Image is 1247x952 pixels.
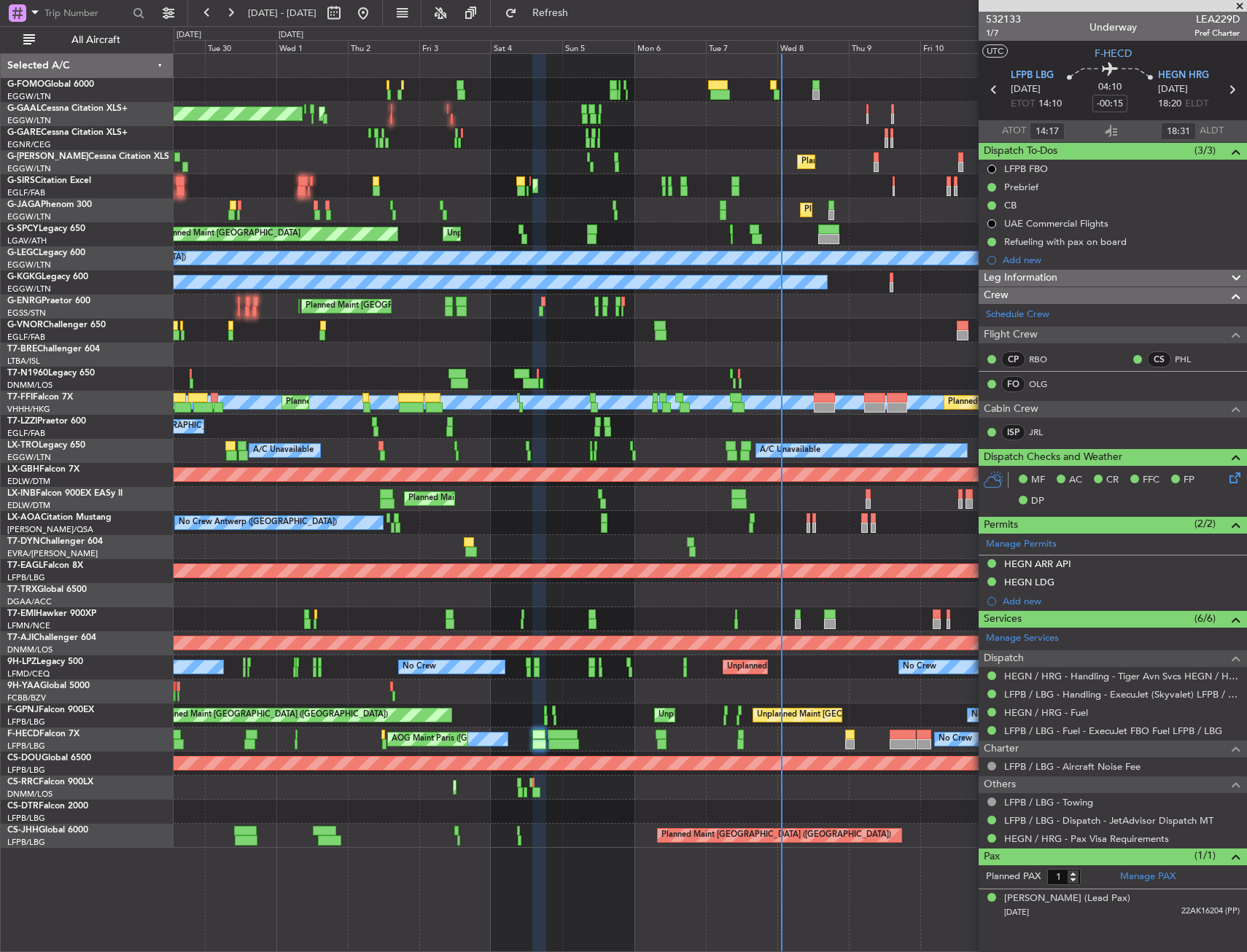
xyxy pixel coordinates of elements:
a: OLG [1029,378,1062,391]
a: G-ENRGPraetor 600 [7,297,90,305]
div: CP [1001,351,1025,367]
div: HEGN ARR API [1004,558,1071,570]
span: Others [984,776,1016,793]
span: [DATE] - [DATE] [248,7,316,20]
div: Sat 4 [491,40,562,53]
div: AOG Maint Paris ([GEOGRAPHIC_DATA]) [392,728,545,750]
button: UTC [982,44,1008,58]
div: Tue 30 [205,40,276,53]
span: T7-AJI [7,633,34,642]
a: LFPB/LBG [7,741,45,752]
a: CS-DTRFalcon 2000 [7,802,88,811]
a: CS-RRCFalcon 900LX [7,778,93,787]
span: CS-RRC [7,778,39,787]
a: G-LEGCLegacy 600 [7,249,85,257]
a: EGSS/STN [7,308,46,319]
a: VHHH/HKG [7,404,50,415]
div: Sun 5 [562,40,634,53]
span: G-GARE [7,128,41,137]
a: Manage Permits [986,537,1057,552]
a: CS-JHHGlobal 6000 [7,826,88,835]
a: G-VNORChallenger 650 [7,321,106,329]
div: [PERSON_NAME] (Lead Pax) [1004,891,1130,906]
a: FCBB/BZV [7,692,46,703]
a: EGLF/FAB [7,428,45,439]
span: Dispatch [984,650,1024,667]
a: T7-LZZIPraetor 600 [7,417,86,426]
a: JRL [1029,426,1062,439]
span: T7-FFI [7,393,33,402]
div: Planned Maint [GEOGRAPHIC_DATA] ([GEOGRAPHIC_DATA]) [804,199,1034,221]
a: LX-INBFalcon 900EX EASy II [7,489,123,498]
span: FP [1184,473,1194,488]
div: Add new [1003,595,1240,607]
span: Crew [984,287,1009,304]
span: [DATE] [1011,82,1041,97]
a: EGLF/FAB [7,187,45,198]
span: LX-TRO [7,441,39,450]
a: LFPB / LBG - Handling - ExecuJet (Skyvalet) LFPB / LBG [1004,688,1240,701]
a: LFMD/CEQ [7,668,50,679]
div: Prebrief [1004,181,1038,193]
span: Leg Information [984,270,1057,286]
span: ATOT [1002,124,1026,138]
div: Planned Maint [GEOGRAPHIC_DATA] ([GEOGRAPHIC_DATA]) [286,391,516,413]
div: Planned Maint Geneva (Cointrin) [948,391,1068,413]
a: EGGW/LTN [7,115,51,126]
span: Flight Crew [984,327,1038,343]
span: G-LEGC [7,249,39,257]
div: No Crew [403,656,436,678]
span: CS-JHH [7,826,39,835]
div: Planned Maint [GEOGRAPHIC_DATA] ([GEOGRAPHIC_DATA]) [537,175,766,197]
a: LX-AOACitation Mustang [7,513,112,522]
div: Underway [1089,20,1137,35]
span: T7-TRX [7,585,37,594]
a: Manage PAX [1120,870,1176,884]
div: Unplanned Maint [GEOGRAPHIC_DATA] ([GEOGRAPHIC_DATA]) [757,704,997,726]
div: A/C Unavailable [253,440,314,461]
input: --:-- [1030,122,1065,140]
span: LX-GBH [7,465,39,474]
span: 532133 [986,12,1021,27]
a: LFPB/LBG [7,572,45,583]
a: LTBA/ISL [7,356,40,367]
a: T7-N1960Legacy 650 [7,369,95,378]
input: Trip Number [44,2,128,24]
a: EGGW/LTN [7,260,51,270]
a: EVRA/[PERSON_NAME] [7,548,98,559]
span: Pref Charter [1194,27,1240,39]
span: F-HECD [7,730,39,738]
span: ALDT [1200,124,1224,138]
span: 1/7 [986,27,1021,39]
span: 18:20 [1158,97,1181,112]
a: G-GAALCessna Citation XLS+ [7,104,128,113]
span: HEGN HRG [1158,69,1209,83]
span: T7-N1960 [7,369,48,378]
a: DNMM/LOS [7,789,53,800]
span: CR [1106,473,1119,488]
div: Planned Maint [GEOGRAPHIC_DATA] ([GEOGRAPHIC_DATA]) [158,704,388,726]
a: HEGN / HRG - Pax Visa Requirements [1004,832,1169,845]
span: Pax [984,848,1000,865]
span: Dispatch To-Dos [984,143,1057,160]
a: HEGN / HRG - Handling - Tiger Avn Svcs HEGN / HRG [1004,670,1240,682]
a: EGNR/CEG [7,139,51,150]
div: UAE Commercial Flights [1004,217,1108,230]
a: EDLW/DTM [7,476,50,487]
span: 14:10 [1038,97,1062,112]
span: (2/2) [1194,516,1216,531]
input: --:-- [1161,122,1196,140]
a: T7-BREChallenger 604 [7,345,100,354]
div: HEGN LDG [1004,576,1054,588]
div: Unplanned Maint [GEOGRAPHIC_DATA] ([GEOGRAPHIC_DATA]) [659,704,898,726]
span: Services [984,611,1022,628]
div: CS [1147,351,1171,367]
a: T7-EAGLFalcon 8X [7,561,83,570]
a: Manage Services [986,631,1059,646]
a: PHL [1175,353,1208,366]
span: Refresh [520,8,581,18]
a: EDLW/DTM [7,500,50,511]
span: T7-DYN [7,537,40,546]
span: G-[PERSON_NAME] [7,152,88,161]
div: [DATE] [176,29,201,42]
